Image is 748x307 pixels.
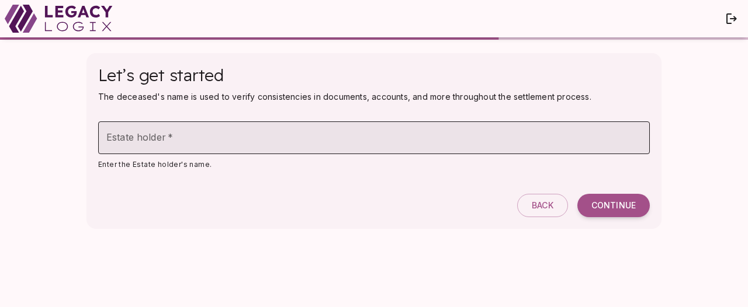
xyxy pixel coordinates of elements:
span: Back [532,200,553,211]
button: Continue [577,194,650,217]
span: Enter the Estate holder's name. [98,160,212,169]
span: Continue [591,200,636,211]
button: Back [517,194,568,217]
span: Let’s get started [98,65,224,85]
span: The deceased's name is used to verify consistencies in documents, accounts, and more throughout t... [98,92,591,102]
